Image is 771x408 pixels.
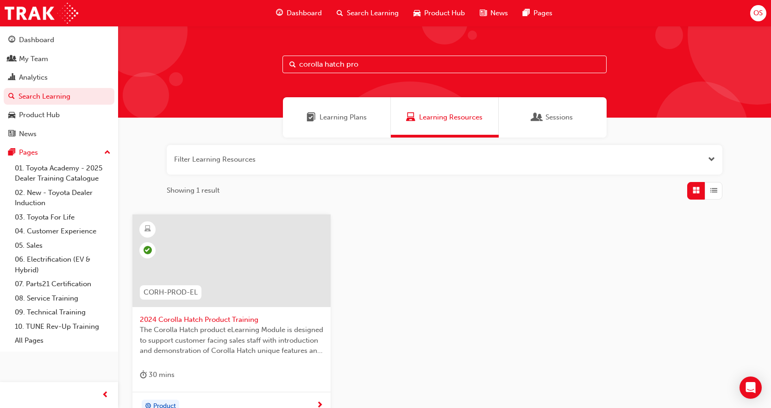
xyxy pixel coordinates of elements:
[708,154,715,165] button: Open the filter
[11,277,114,291] a: 07. Parts21 Certification
[140,369,147,381] span: duration-icon
[167,185,219,196] span: Showing 1 result
[8,93,15,101] span: search-icon
[11,224,114,239] a: 04. Customer Experience
[8,149,15,157] span: pages-icon
[4,144,114,161] button: Pages
[276,7,283,19] span: guage-icon
[4,31,114,49] a: Dashboard
[424,8,465,19] span: Product Hub
[104,147,111,159] span: up-icon
[4,107,114,124] a: Product Hub
[4,88,114,105] a: Search Learning
[8,130,15,138] span: news-icon
[8,55,15,63] span: people-icon
[8,36,15,44] span: guage-icon
[102,389,109,401] span: prev-icon
[472,4,515,23] a: news-iconNews
[289,59,296,70] span: Search
[406,112,415,123] span: Learning Resources
[4,126,114,143] a: News
[693,185,700,196] span: Grid
[8,111,15,119] span: car-icon
[499,97,607,138] a: SessionsSessions
[406,4,472,23] a: car-iconProduct Hub
[533,8,552,19] span: Pages
[5,3,78,24] img: Trak
[144,246,152,254] span: learningRecordVerb_PASS-icon
[287,8,322,19] span: Dashboard
[11,252,114,277] a: 06. Electrification (EV & Hybrid)
[419,112,483,123] span: Learning Resources
[329,4,406,23] a: search-iconSearch Learning
[480,7,487,19] span: news-icon
[144,287,198,298] span: CORH-PROD-EL
[269,4,329,23] a: guage-iconDashboard
[11,186,114,210] a: 02. New - Toyota Dealer Induction
[140,369,175,381] div: 30 mins
[750,5,766,21] button: OS
[11,161,114,186] a: 01. Toyota Academy - 2025 Dealer Training Catalogue
[753,8,763,19] span: OS
[8,74,15,82] span: chart-icon
[347,8,399,19] span: Search Learning
[11,305,114,320] a: 09. Technical Training
[710,185,717,196] span: List
[533,112,542,123] span: Sessions
[740,377,762,399] div: Open Intercom Messenger
[307,112,316,123] span: Learning Plans
[19,147,38,158] div: Pages
[144,223,151,235] span: learningResourceType_ELEARNING-icon
[19,35,54,45] div: Dashboard
[11,320,114,334] a: 10. TUNE Rev-Up Training
[282,56,607,73] input: Search...
[11,210,114,225] a: 03. Toyota For Life
[19,129,37,139] div: News
[140,314,323,325] span: 2024 Corolla Hatch Product Training
[11,291,114,306] a: 08. Service Training
[19,72,48,83] div: Analytics
[19,54,48,64] div: My Team
[391,97,499,138] a: Learning ResourcesLearning Resources
[19,110,60,120] div: Product Hub
[523,7,530,19] span: pages-icon
[11,333,114,348] a: All Pages
[140,325,323,356] span: The Corolla Hatch product eLearning Module is designed to support customer facing sales staff wit...
[515,4,560,23] a: pages-iconPages
[545,112,573,123] span: Sessions
[337,7,343,19] span: search-icon
[283,97,391,138] a: Learning PlansLearning Plans
[320,112,367,123] span: Learning Plans
[4,50,114,68] a: My Team
[490,8,508,19] span: News
[414,7,420,19] span: car-icon
[4,30,114,144] button: DashboardMy TeamAnalyticsSearch LearningProduct HubNews
[11,239,114,253] a: 05. Sales
[4,69,114,86] a: Analytics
